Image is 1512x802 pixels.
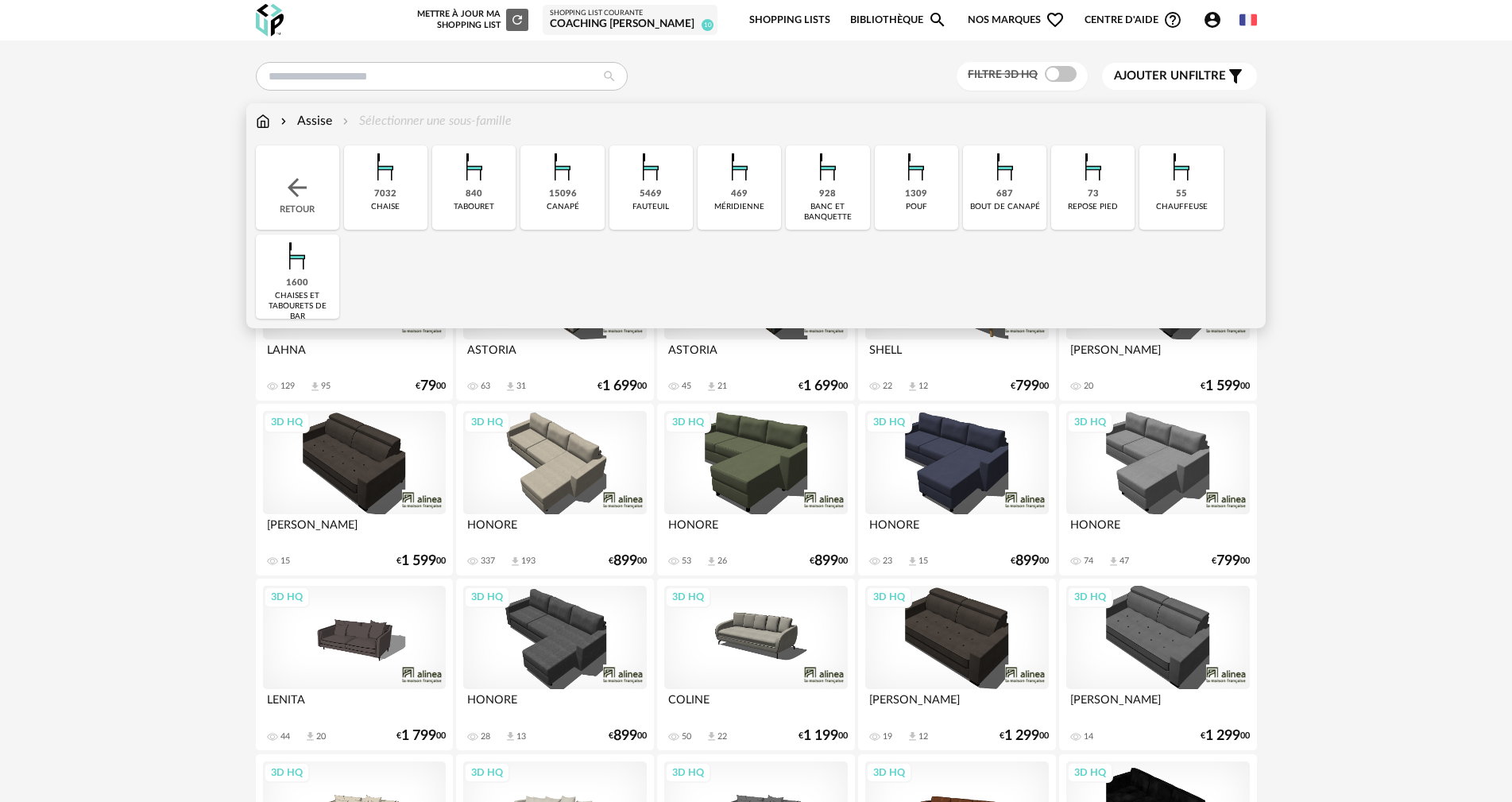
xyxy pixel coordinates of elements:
[1066,514,1249,546] div: HONORE
[706,556,717,568] span: Download icon
[264,412,310,432] div: 3D HQ
[657,404,854,575] a: 3D HQ HONORE 53 Download icon 26 €89900
[632,202,669,212] div: fauteuil
[1067,587,1113,607] div: 3D HQ
[277,112,290,130] img: svg+xml;base64,PHN2ZyB3aWR0aD0iMTYiIGhlaWdodD0iMTYiIHZpZXdCb3g9IjAgMCAxNiAxNiIgZmlsbD0ibm9uZSIgeG...
[510,15,524,24] span: Refresh icon
[866,587,912,607] div: 3D HQ
[464,412,510,432] div: 3D HQ
[263,339,446,371] div: LAHNA
[918,731,928,742] div: 12
[799,381,848,392] div: € 00
[456,579,653,750] a: 3D HQ HONORE 28 Download icon 13 €89900
[304,730,316,742] span: Download icon
[286,277,308,289] div: 1600
[682,731,691,742] div: 50
[1015,556,1039,567] span: 899
[1119,556,1129,567] div: 47
[858,579,1055,750] a: 3D HQ [PERSON_NAME] 19 Download icon 12 €1 29900
[907,556,918,568] span: Download icon
[905,188,927,200] div: 1309
[309,381,321,393] span: Download icon
[682,556,691,567] div: 53
[1088,188,1099,200] div: 73
[906,202,927,212] div: pouf
[396,556,446,567] div: € 00
[665,587,711,607] div: 3D HQ
[907,381,918,393] span: Download icon
[420,381,436,392] span: 79
[664,339,847,371] div: ASTORIA
[714,202,764,212] div: méridienne
[629,145,672,188] img: Assise.png
[509,556,521,568] span: Download icon
[865,339,1048,371] div: SHELL
[456,404,653,575] a: 3D HQ HONORE 337 Download icon 193 €89900
[264,762,310,783] div: 3D HQ
[1163,10,1182,29] span: Help Circle Outline icon
[1205,730,1240,742] span: 1 299
[718,145,761,188] img: Assise.png
[791,202,864,223] div: banc et banquette
[263,689,446,721] div: LENITA
[547,202,579,212] div: canapé
[453,145,496,188] img: Assise.png
[481,731,490,742] div: 28
[1201,381,1250,392] div: € 00
[865,514,1048,546] div: HONORE
[814,556,838,567] span: 899
[613,556,637,567] span: 899
[1084,556,1093,567] div: 74
[466,188,482,200] div: 840
[549,188,577,200] div: 15096
[374,188,396,200] div: 7032
[263,514,446,546] div: [PERSON_NAME]
[657,579,854,750] a: 3D HQ COLINE 50 Download icon 22 €1 19900
[749,2,830,39] a: Shopping Lists
[850,2,947,39] a: BibliothèqueMagnify icon
[401,556,436,567] span: 1 599
[810,556,848,567] div: € 00
[550,9,710,18] div: Shopping List courante
[1072,145,1115,188] img: Assise.png
[984,145,1027,188] img: Assise.png
[464,587,510,607] div: 3D HQ
[717,381,727,392] div: 21
[256,404,453,575] a: 3D HQ [PERSON_NAME] 15 €1 59900
[702,19,713,31] span: 10
[256,579,453,750] a: 3D HQ LENITA 44 Download icon 20 €1 79900
[1226,67,1245,86] span: Filter icon
[819,188,836,200] div: 928
[521,556,536,567] div: 193
[280,556,290,567] div: 15
[256,145,339,230] div: Retour
[1000,730,1049,742] div: € 00
[1068,202,1118,212] div: repose pied
[883,381,892,392] div: 22
[803,730,838,742] span: 1 199
[481,556,495,567] div: 337
[970,202,1040,212] div: bout de canapé
[803,381,838,392] span: 1 699
[1216,556,1240,567] span: 799
[682,381,691,392] div: 45
[463,689,646,721] div: HONORE
[464,762,510,783] div: 3D HQ
[1046,10,1065,29] span: Heart Outline icon
[799,730,848,742] div: € 00
[414,9,528,31] div: Mettre à jour ma Shopping List
[1239,11,1257,29] img: fr
[401,730,436,742] span: 1 799
[907,730,918,742] span: Download icon
[602,381,637,392] span: 1 699
[1011,556,1049,567] div: € 00
[968,69,1038,80] span: Filtre 3D HQ
[866,762,912,783] div: 3D HQ
[1066,339,1249,371] div: [PERSON_NAME]
[1015,381,1039,392] span: 799
[865,689,1048,721] div: [PERSON_NAME]
[858,404,1055,575] a: 3D HQ HONORE 23 Download icon 15 €89900
[665,762,711,783] div: 3D HQ
[1066,689,1249,721] div: [PERSON_NAME]
[1004,730,1039,742] span: 1 299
